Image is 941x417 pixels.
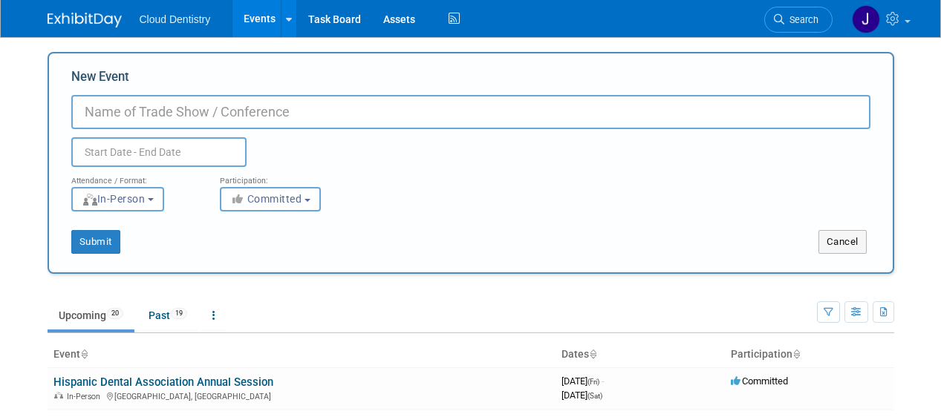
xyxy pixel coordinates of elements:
span: (Fri) [587,378,599,386]
span: 19 [171,308,187,319]
span: Cloud Dentistry [140,13,211,25]
span: [DATE] [561,375,604,387]
img: Jessica Estrada [852,5,880,33]
th: Participation [725,342,894,367]
span: 20 [107,308,123,319]
button: Cancel [818,230,867,254]
a: Past19 [137,301,198,329]
a: Sort by Event Name [80,348,88,360]
input: Start Date - End Date [71,137,247,167]
img: In-Person Event [54,392,63,399]
span: (Sat) [587,392,602,400]
th: Dates [556,342,725,367]
div: [GEOGRAPHIC_DATA], [GEOGRAPHIC_DATA] [53,390,550,401]
a: Upcoming20 [48,301,134,329]
span: [DATE] [561,390,602,401]
a: Sort by Participation Type [792,348,800,360]
button: In-Person [71,187,164,211]
a: Hispanic Dental Association Annual Session [53,375,273,389]
th: Event [48,342,556,367]
input: Name of Trade Show / Conference [71,95,870,129]
span: Committed [731,375,788,387]
a: Sort by Start Date [589,348,596,360]
span: - [602,375,604,387]
div: Attendance / Format: [71,167,198,186]
label: New Event [71,68,129,91]
a: Search [764,7,833,33]
img: ExhibitDay [48,13,122,27]
button: Submit [71,230,120,254]
span: In-Person [82,193,146,205]
div: Participation: [220,167,346,186]
span: In-Person [67,392,105,401]
span: Committed [230,193,302,205]
button: Committed [220,187,321,211]
span: Search [784,14,818,25]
